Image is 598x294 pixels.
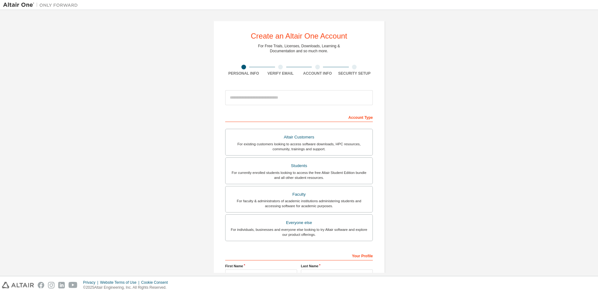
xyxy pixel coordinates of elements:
div: Verify Email [262,71,299,76]
div: Privacy [83,280,100,285]
div: Account Info [299,71,336,76]
img: Altair One [3,2,81,8]
div: Website Terms of Use [100,280,141,285]
div: Altair Customers [229,133,369,142]
div: Faculty [229,190,369,199]
div: Account Type [225,112,373,122]
div: Create an Altair One Account [251,32,347,40]
div: Cookie Consent [141,280,171,285]
div: Your Profile [225,250,373,260]
div: Students [229,161,369,170]
div: For currently enrolled students looking to access the free Altair Student Edition bundle and all ... [229,170,369,180]
img: altair_logo.svg [2,282,34,288]
img: instagram.svg [48,282,55,288]
div: For existing customers looking to access software downloads, HPC resources, community, trainings ... [229,142,369,152]
div: Personal Info [225,71,262,76]
div: For Free Trials, Licenses, Downloads, Learning & Documentation and so much more. [258,44,340,54]
div: For faculty & administrators of academic institutions administering students and accessing softwa... [229,198,369,208]
div: Everyone else [229,218,369,227]
div: For individuals, businesses and everyone else looking to try Altair software and explore our prod... [229,227,369,237]
label: First Name [225,264,297,268]
img: youtube.svg [69,282,78,288]
p: © 2025 Altair Engineering, Inc. All Rights Reserved. [83,285,172,290]
img: linkedin.svg [58,282,65,288]
img: facebook.svg [38,282,44,288]
label: Last Name [301,264,373,268]
div: Security Setup [336,71,373,76]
